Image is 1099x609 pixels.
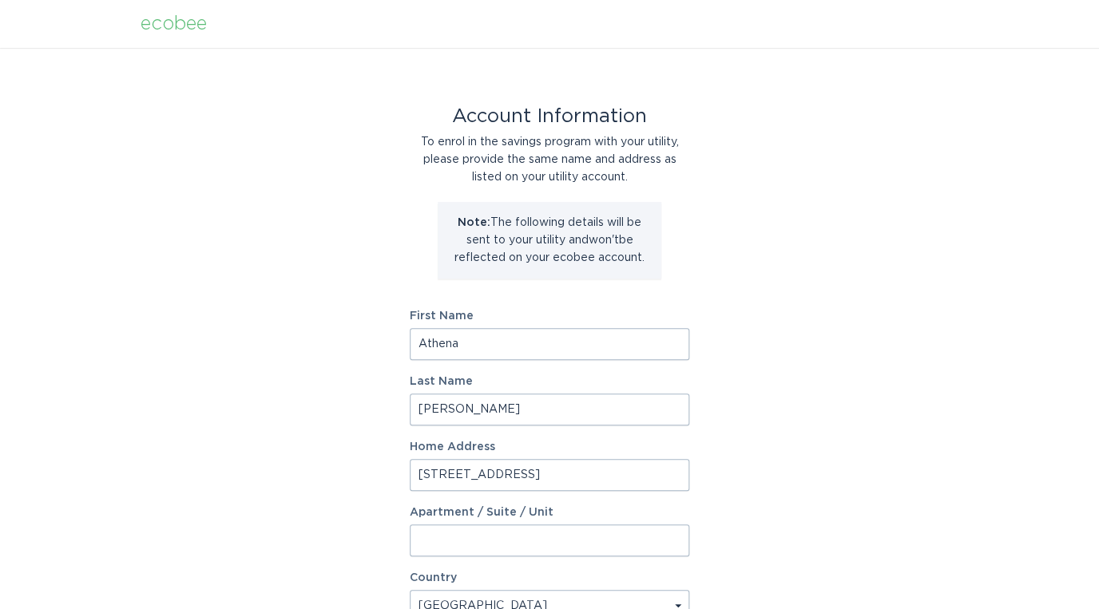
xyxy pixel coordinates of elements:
div: To enrol in the savings program with your utility, please provide the same name and address as li... [410,133,689,186]
p: The following details will be sent to your utility and won't be reflected on your ecobee account. [450,214,649,267]
label: Home Address [410,441,689,453]
label: Last Name [410,376,689,387]
div: ecobee [141,15,207,33]
label: Apartment / Suite / Unit [410,507,689,518]
strong: Note: [458,217,490,228]
div: Account Information [410,108,689,125]
label: First Name [410,310,689,322]
label: Country [410,572,457,583]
